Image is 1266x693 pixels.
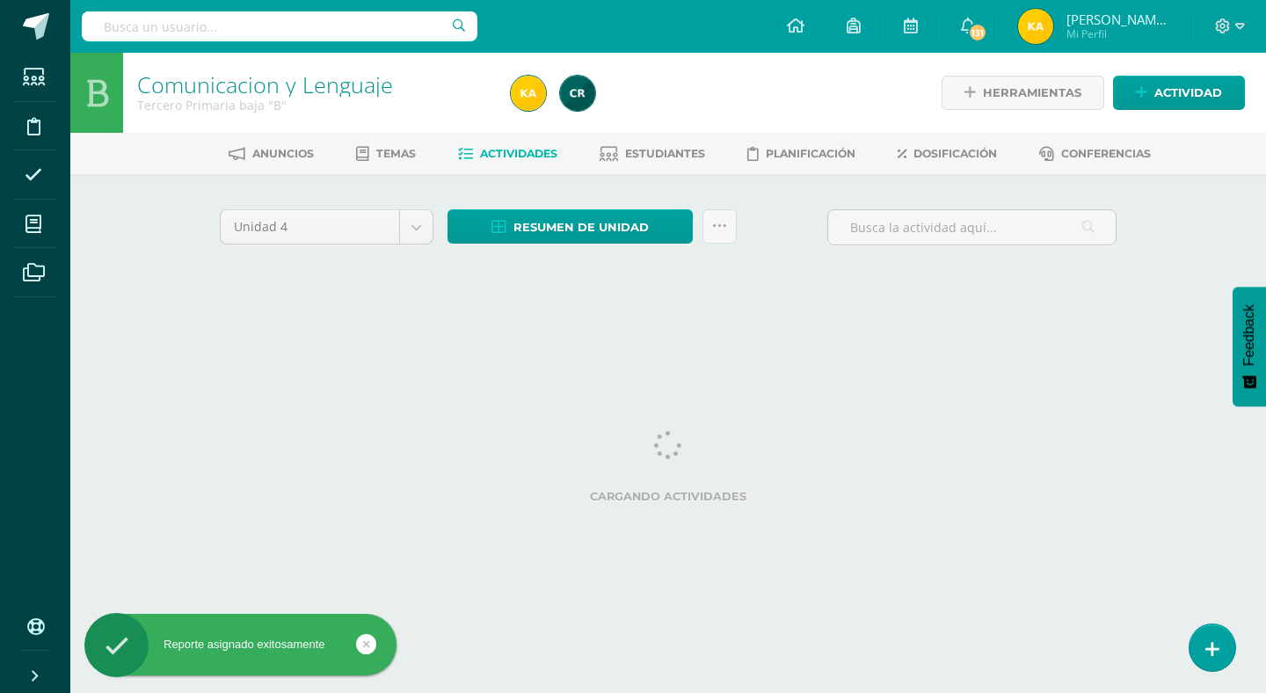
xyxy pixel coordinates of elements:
span: Dosificación [913,147,997,160]
span: Resumen de unidad [513,211,649,244]
span: Anuncios [252,147,314,160]
span: Conferencias [1061,147,1151,160]
img: 74f9ce441696beeb11bafce36c332f5f.png [1018,9,1053,44]
a: Anuncios [229,140,314,168]
button: Feedback - Mostrar encuesta [1233,287,1266,406]
span: Feedback [1241,304,1257,366]
input: Busca la actividad aquí... [828,210,1116,244]
a: Comunicacion y Lenguaje [137,69,393,99]
span: Estudiantes [625,147,705,160]
input: Busca un usuario... [82,11,477,41]
label: Cargando actividades [220,490,1117,503]
a: Planificación [747,140,855,168]
a: Resumen de unidad [447,209,693,244]
span: Temas [376,147,416,160]
a: Temas [356,140,416,168]
a: Conferencias [1039,140,1151,168]
span: Mi Perfil [1066,26,1172,41]
a: Estudiantes [600,140,705,168]
img: 74f9ce441696beeb11bafce36c332f5f.png [511,76,546,111]
span: 131 [968,23,987,42]
a: Actividades [458,140,557,168]
span: Actividad [1154,77,1222,109]
img: 19436fc6d9716341a8510cf58c6830a2.png [560,76,595,111]
span: Actividades [480,147,557,160]
div: Tercero Primaria baja 'B' [137,97,490,113]
a: Herramientas [942,76,1104,110]
a: Dosificación [898,140,997,168]
a: Unidad 4 [221,210,433,244]
h1: Comunicacion y Lenguaje [137,72,490,97]
div: Reporte asignado exitosamente [84,637,397,653]
a: Actividad [1113,76,1245,110]
span: Unidad 4 [234,210,386,244]
span: Planificación [766,147,855,160]
span: [PERSON_NAME] Sis [1066,11,1172,28]
span: Herramientas [983,77,1081,109]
